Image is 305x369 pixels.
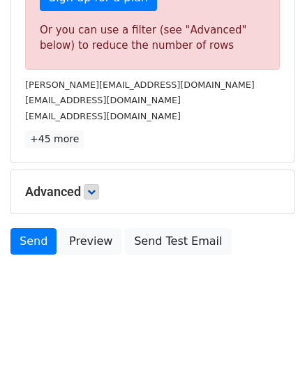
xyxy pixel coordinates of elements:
iframe: Chat Widget [235,302,305,369]
div: Or you can use a filter (see "Advanced" below) to reduce the number of rows [40,22,265,54]
a: Preview [60,228,121,255]
h5: Advanced [25,184,280,199]
a: Send [10,228,57,255]
small: [EMAIL_ADDRESS][DOMAIN_NAME] [25,95,181,105]
small: [EMAIL_ADDRESS][DOMAIN_NAME] [25,111,181,121]
a: +45 more [25,130,84,148]
a: Send Test Email [125,228,231,255]
small: [PERSON_NAME][EMAIL_ADDRESS][DOMAIN_NAME] [25,80,255,90]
